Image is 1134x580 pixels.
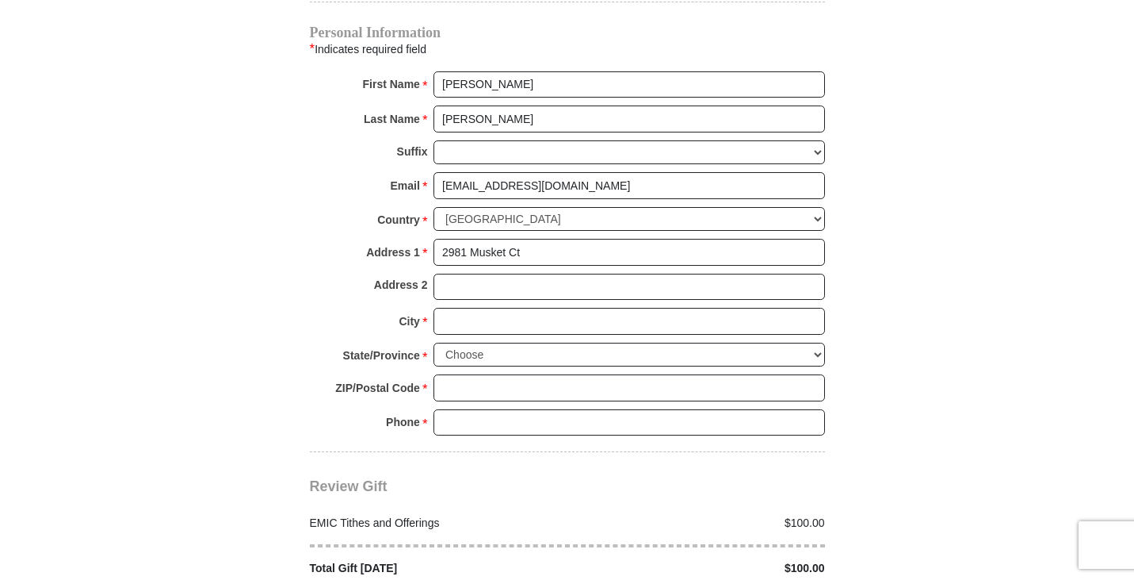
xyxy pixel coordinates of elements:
span: Review Gift [310,478,388,494]
div: $100.00 [567,515,834,532]
strong: Last Name [364,108,420,130]
div: EMIC Tithes and Offerings [301,515,567,532]
strong: ZIP/Postal Code [335,377,420,399]
div: $100.00 [567,560,834,577]
strong: Address 1 [366,241,420,263]
h4: Personal Information [310,26,825,39]
strong: Phone [386,411,420,433]
strong: State/Province [343,344,420,367]
strong: Address 2 [374,274,428,296]
strong: Email [391,175,420,197]
strong: City [399,310,419,332]
strong: Country [377,209,420,231]
div: Total Gift [DATE] [301,560,567,577]
div: Indicates required field [310,39,825,60]
strong: First Name [363,73,420,95]
strong: Suffix [397,140,428,163]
